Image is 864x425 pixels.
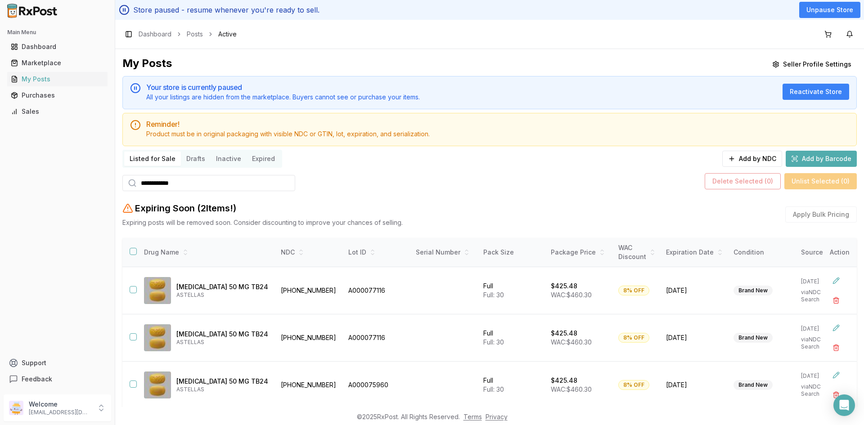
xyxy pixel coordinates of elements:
[767,56,857,72] button: Seller Profile Settings
[4,40,111,54] button: Dashboard
[728,238,796,267] th: Condition
[823,238,857,267] th: Action
[11,42,104,51] div: Dashboard
[733,380,773,390] div: Brand New
[176,330,268,339] p: [MEDICAL_DATA] 50 MG TB24
[801,383,835,398] p: via NDC Search
[11,107,104,116] div: Sales
[144,277,171,304] img: Myrbetriq 50 MG TB24
[666,333,723,342] span: [DATE]
[801,325,835,332] p: [DATE]
[176,291,268,299] p: ASTELLAS
[11,91,104,100] div: Purchases
[483,291,504,299] span: Full: 30
[4,4,61,18] img: RxPost Logo
[4,371,111,387] button: Feedback
[343,362,410,409] td: A000075960
[133,4,319,15] p: Store paused - resume whenever you're ready to sell.
[22,375,52,384] span: Feedback
[144,324,171,351] img: Myrbetriq 50 MG TB24
[618,243,655,261] div: WAC Discount
[618,333,649,343] div: 8% OFF
[463,413,482,421] a: Terms
[551,338,592,346] span: WAC: $460.30
[733,286,773,295] div: Brand New
[666,286,723,295] span: [DATE]
[4,56,111,70] button: Marketplace
[7,103,108,120] a: Sales
[4,355,111,371] button: Support
[146,121,849,128] h5: Reminder!
[7,39,108,55] a: Dashboard
[828,292,844,309] button: Delete
[551,329,577,338] p: $425.48
[828,273,844,289] button: Edit
[146,84,775,91] h5: Your store is currently paused
[275,267,343,314] td: [PHONE_NUMBER]
[828,367,844,383] button: Edit
[29,409,91,416] p: [EMAIL_ADDRESS][DOMAIN_NAME]
[281,248,337,257] div: NDC
[4,72,111,86] button: My Posts
[478,238,545,267] th: Pack Size
[176,282,268,291] p: [MEDICAL_DATA] 50 MG TB24
[618,380,649,390] div: 8% OFF
[135,202,236,215] h2: Expiring Soon ( 2 Item s !)
[144,371,171,398] img: Myrbetriq 50 MG TB24
[146,93,775,102] div: All your listings are hidden from the marketplace. Buyers cannot see or purchase your items.
[828,387,844,403] button: Delete
[275,314,343,362] td: [PHONE_NUMBER]
[478,267,545,314] td: Full
[181,152,211,166] button: Drafts
[139,30,237,39] nav: breadcrumb
[4,104,111,119] button: Sales
[139,30,171,39] a: Dashboard
[343,267,410,314] td: A000077116
[783,84,849,100] button: Reactivate Store
[146,130,849,139] div: Product must be in original packaging with visible NDC or GTIN, lot, expiration, and serialization.
[551,248,607,257] div: Package Price
[218,30,237,39] span: Active
[801,289,835,303] p: via NDC Search
[11,58,104,67] div: Marketplace
[483,338,504,346] span: Full: 30
[122,56,172,72] div: My Posts
[124,152,181,166] button: Listed for Sale
[29,400,91,409] p: Welcome
[211,152,247,166] button: Inactive
[176,386,268,393] p: ASTELLAS
[486,413,508,421] a: Privacy
[7,71,108,87] a: My Posts
[478,362,545,409] td: Full
[551,291,592,299] span: WAC: $460.30
[7,55,108,71] a: Marketplace
[833,394,855,416] div: Open Intercom Messenger
[187,30,203,39] a: Posts
[733,333,773,343] div: Brand New
[666,248,723,257] div: Expiration Date
[478,314,545,362] td: Full
[7,87,108,103] a: Purchases
[722,151,782,167] button: Add by NDC
[144,248,268,257] div: Drug Name
[828,320,844,336] button: Edit
[247,152,280,166] button: Expired
[551,385,592,393] span: WAC: $460.30
[176,339,268,346] p: ASTELLAS
[343,314,410,362] td: A000077116
[416,248,472,257] div: Serial Number
[828,340,844,356] button: Delete
[801,336,835,350] p: via NDC Search
[551,282,577,291] p: $425.48
[275,362,343,409] td: [PHONE_NUMBER]
[786,151,857,167] button: Add by Barcode
[4,88,111,103] button: Purchases
[618,286,649,295] div: 8% OFF
[7,29,108,36] h2: Main Menu
[483,385,504,393] span: Full: 30
[801,248,835,257] div: Source
[551,376,577,385] p: $425.48
[799,2,860,18] button: Unpause Store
